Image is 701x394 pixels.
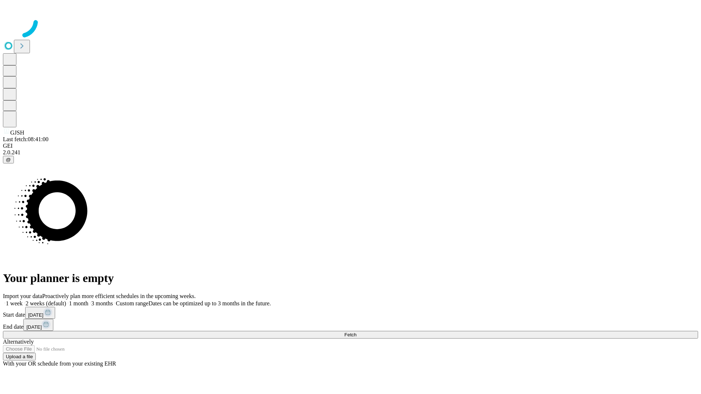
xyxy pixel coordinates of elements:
[6,300,23,306] span: 1 week
[3,271,698,285] h1: Your planner is empty
[3,360,116,367] span: With your OR schedule from your existing EHR
[69,300,88,306] span: 1 month
[28,312,43,318] span: [DATE]
[3,319,698,331] div: End date
[3,156,14,163] button: @
[116,300,148,306] span: Custom range
[3,143,698,149] div: GEI
[149,300,271,306] span: Dates can be optimized up to 3 months in the future.
[3,331,698,339] button: Fetch
[25,307,55,319] button: [DATE]
[91,300,113,306] span: 3 months
[23,319,53,331] button: [DATE]
[6,157,11,162] span: @
[3,149,698,156] div: 2.0.241
[344,332,356,337] span: Fetch
[26,300,66,306] span: 2 weeks (default)
[26,324,42,330] span: [DATE]
[3,339,34,345] span: Alternatively
[3,136,49,142] span: Last fetch: 08:41:00
[3,293,42,299] span: Import your data
[3,307,698,319] div: Start date
[10,130,24,136] span: GJSH
[42,293,196,299] span: Proactively plan more efficient schedules in the upcoming weeks.
[3,353,36,360] button: Upload a file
